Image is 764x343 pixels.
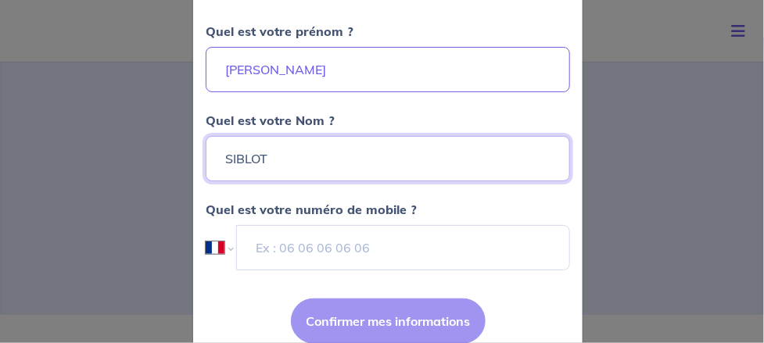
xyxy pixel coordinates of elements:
strong: Quel est votre numéro de mobile ? [206,202,417,217]
input: Ex : 06 06 06 06 06 [236,225,570,270]
strong: Quel est votre Nom ? [206,113,335,128]
input: Ex : Martin [206,47,570,92]
strong: Quel est votre prénom ? [206,23,353,39]
input: Ex : Durand [206,136,570,181]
